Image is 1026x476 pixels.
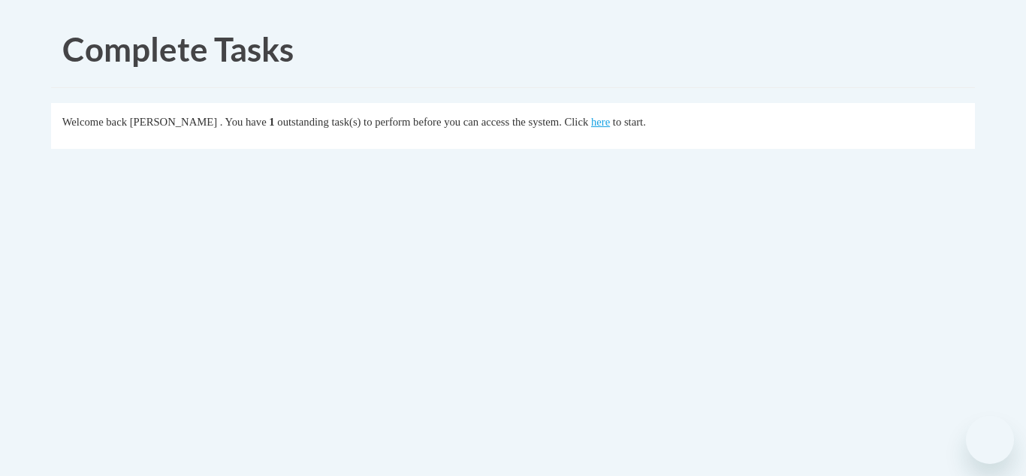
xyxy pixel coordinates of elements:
[269,116,274,128] span: 1
[277,116,588,128] span: outstanding task(s) to perform before you can access the system. Click
[130,116,217,128] span: [PERSON_NAME]
[613,116,646,128] span: to start.
[220,116,267,128] span: . You have
[62,116,127,128] span: Welcome back
[591,116,610,128] a: here
[966,416,1014,464] iframe: Button to launch messaging window
[62,29,294,68] span: Complete Tasks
